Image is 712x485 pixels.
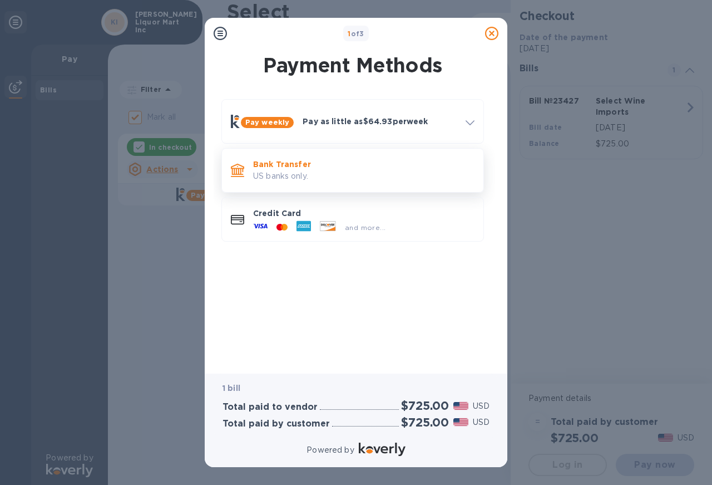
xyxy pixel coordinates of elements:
[401,415,449,429] h2: $725.00
[359,443,406,456] img: Logo
[219,53,486,77] h1: Payment Methods
[473,400,489,412] p: USD
[303,116,457,127] p: Pay as little as $64.93 per week
[348,30,350,38] span: 1
[253,208,474,219] p: Credit Card
[401,399,449,413] h2: $725.00
[245,118,289,126] b: Pay weekly
[306,444,354,456] p: Powered by
[222,402,318,413] h3: Total paid to vendor
[345,223,385,232] span: and more...
[222,384,240,393] b: 1 bill
[453,418,468,426] img: USD
[253,170,474,182] p: US banks only.
[348,30,364,38] b: of 3
[453,402,468,410] img: USD
[473,417,489,428] p: USD
[222,419,330,429] h3: Total paid by customer
[253,159,474,170] p: Bank Transfer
